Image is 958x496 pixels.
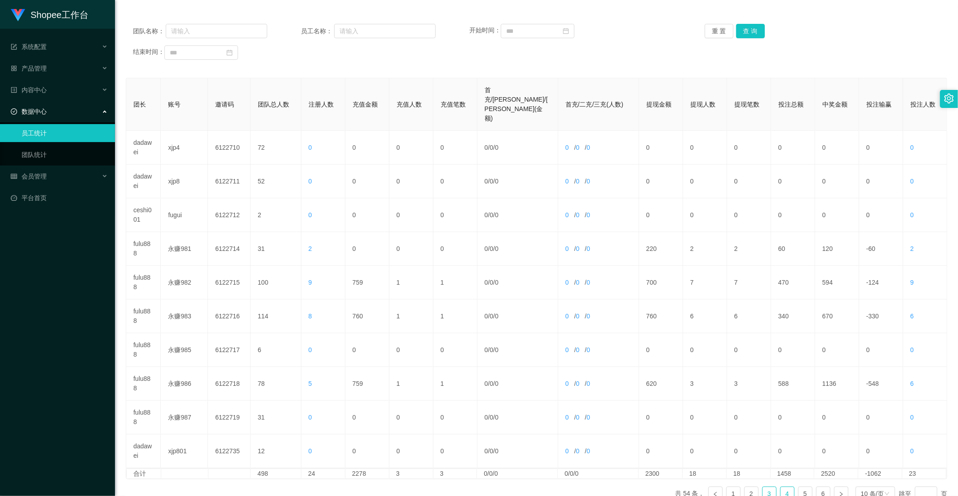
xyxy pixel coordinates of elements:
span: 0 [576,414,579,421]
span: 结束时间： [133,49,164,56]
td: 2278 [345,469,389,478]
td: 0 [345,333,389,367]
td: 0 [433,198,477,232]
td: / / [477,131,558,165]
span: 0 [587,380,590,387]
h1: Shopee工作台 [31,0,88,29]
span: 0 [485,279,488,286]
span: 提现人数 [690,101,715,108]
td: 0/0/0 [477,469,558,478]
span: 0 [495,279,499,286]
td: 0/0/0 [558,469,639,478]
td: 0 [683,165,727,198]
i: 图标: table [11,173,17,179]
td: 470 [771,266,815,299]
span: 0 [309,414,312,421]
td: dadawei [126,434,161,468]
span: 充值金额 [353,101,378,108]
span: 0 [576,380,579,387]
td: 0 [815,131,859,165]
td: 0 [727,434,771,468]
td: / / [558,299,639,333]
span: 0 [565,279,569,286]
td: 100 [251,266,301,299]
span: 0 [490,313,493,320]
span: 0 [309,144,312,151]
span: 账号 [168,101,181,108]
span: 系统配置 [11,43,47,50]
td: 2 [727,232,771,266]
td: 3 [433,469,477,478]
td: 1 [389,266,433,299]
img: logo.9652507e.png [11,9,25,22]
td: 120 [815,232,859,266]
span: 0 [485,346,488,353]
span: 0 [309,211,312,219]
span: 内容中心 [11,86,47,94]
td: fugui [161,198,208,232]
td: 0 [639,434,683,468]
td: 0 [683,333,727,367]
td: 7 [683,266,727,299]
td: 1136 [815,367,859,401]
span: 5 [309,380,312,387]
td: 6122716 [208,299,251,333]
span: 0 [495,346,499,353]
span: 团队总人数 [258,101,289,108]
span: 0 [565,178,569,185]
td: 6122715 [208,266,251,299]
td: / / [477,232,558,266]
span: 0 [495,211,499,219]
span: 提现笔数 [734,101,759,108]
span: 0 [565,346,569,353]
span: 0 [565,245,569,252]
span: 0 [309,178,312,185]
i: 图标: check-circle-o [11,108,17,115]
i: 图标: appstore-o [11,65,17,71]
i: 图标: profile [11,87,17,93]
td: 0 [433,131,477,165]
td: fulu888 [126,367,161,401]
input: 请输入 [334,24,436,38]
span: 0 [565,313,569,320]
span: 首充/二充/三充(人数) [565,101,623,108]
span: 会员管理 [11,173,47,180]
span: 0 [485,380,488,387]
span: 提现金额 [646,101,671,108]
span: 0 [495,414,499,421]
span: 0 [485,414,488,421]
span: 0 [565,380,569,387]
span: 0 [576,279,579,286]
td: 759 [345,367,389,401]
td: / / [477,401,558,434]
td: 114 [251,299,301,333]
td: / / [558,131,639,165]
span: 0 [495,313,499,320]
span: 0 [490,245,493,252]
td: 0 [859,333,903,367]
td: 0 [815,198,859,232]
td: 498 [251,469,301,478]
td: 759 [345,266,389,299]
td: 0 [859,198,903,232]
td: 24 [301,469,345,478]
span: 2 [309,245,312,252]
td: 6122717 [208,333,251,367]
td: 0 [859,434,903,468]
a: 图标: dashboard平台首页 [11,189,108,207]
td: -330 [859,299,903,333]
td: 52 [251,165,301,198]
td: 0 [859,401,903,434]
td: 78 [251,367,301,401]
td: fulu888 [126,232,161,266]
td: / / [477,333,558,367]
span: 0 [485,313,488,320]
td: 0 [345,131,389,165]
td: 0 [345,401,389,434]
td: / / [477,434,558,468]
span: 9 [309,279,312,286]
td: 永赚987 [161,401,208,434]
span: 0 [565,414,569,421]
span: 0 [587,279,590,286]
td: -548 [859,367,903,401]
